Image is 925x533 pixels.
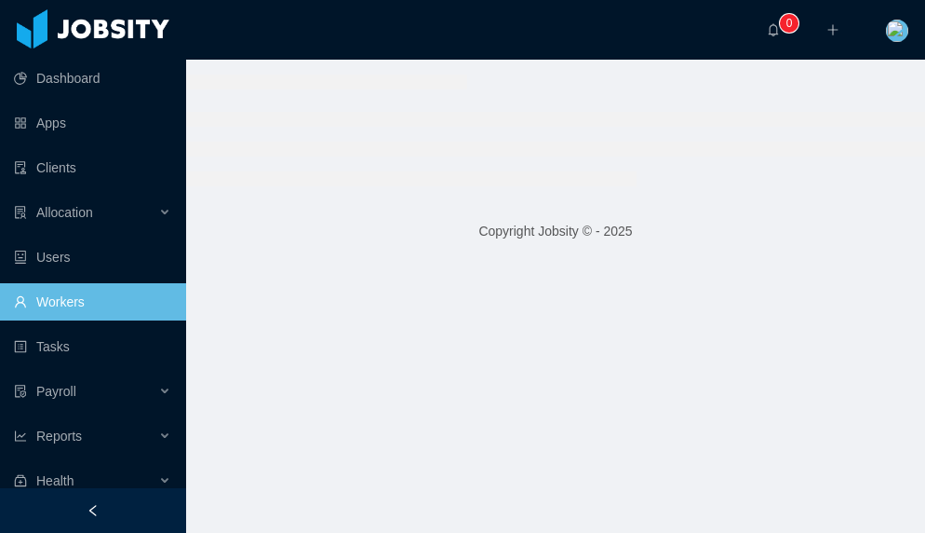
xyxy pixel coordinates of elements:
[780,14,798,33] sup: 0
[826,23,839,36] i: icon: plus
[36,205,93,220] span: Allocation
[14,385,27,398] i: icon: file-protect
[14,430,27,443] i: icon: line-chart
[36,429,82,444] span: Reports
[767,23,780,36] i: icon: bell
[14,206,27,219] i: icon: solution
[14,239,171,276] a: icon: robotUsers
[886,20,908,42] img: fac05ab0-2f77-4b7e-aa06-e407e3dfb45d_68d568d424e29.png
[36,473,74,488] span: Health
[186,199,925,264] footer: Copyright Jobsity © - 2025
[14,328,171,365] a: icon: profileTasks
[14,474,27,487] i: icon: medicine-box
[36,384,76,399] span: Payroll
[14,60,171,97] a: icon: pie-chartDashboard
[14,149,171,186] a: icon: auditClients
[14,283,171,321] a: icon: userWorkers
[14,104,171,142] a: icon: appstoreApps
